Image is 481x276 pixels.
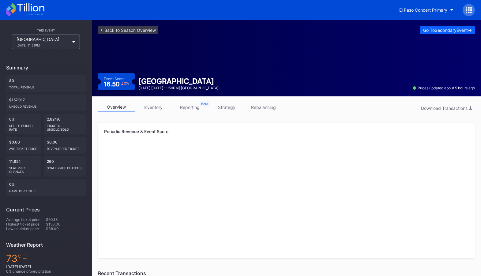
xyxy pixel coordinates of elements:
[46,222,86,226] div: $150.00
[104,81,129,87] div: 16.50
[171,103,208,112] a: reporting
[47,164,83,170] div: scale price changes
[6,137,41,154] div: $0.00
[6,252,86,264] div: 73
[9,164,38,173] div: seat price changes
[6,65,86,71] div: Summary
[423,28,472,33] div: Go To Secondary Event ->
[46,226,86,231] div: $38.00
[47,121,83,131] div: Tickets Unsold/Sold
[47,144,83,151] div: Revenue per ticket
[418,104,475,112] button: Download Transactions
[46,217,86,222] div: $60.18
[6,217,46,222] div: Average ticket price
[6,95,86,111] div: $157,917
[6,226,46,231] div: Lowest ticket price
[6,242,86,248] div: Weather Report
[104,206,468,252] svg: Chart title
[44,137,86,154] div: $0.00
[6,75,86,92] div: $0
[395,4,458,16] button: El Paso Concert Primary
[413,86,475,90] div: Prices updated about 5 hours ago
[245,103,282,112] a: rebalancing
[9,144,38,151] div: Avg ticket price
[6,222,46,226] div: Highest ticket price
[6,269,86,274] div: 0 % chance of precipitation
[104,129,469,134] div: Periodic Revenue & Event Score
[420,26,475,34] button: Go ToSecondaryEvent->
[17,252,28,264] span: ℉
[6,156,41,177] div: 11,854
[6,179,86,196] div: 0%
[17,37,69,47] div: [GEOGRAPHIC_DATA]
[44,156,86,177] div: 260
[6,264,86,269] div: [DATE] [DATE]
[421,106,472,111] div: Download Transactions
[6,207,86,213] div: Current Prices
[17,43,69,47] div: [DATE] 11:59PM
[138,77,219,86] div: [GEOGRAPHIC_DATA]
[44,114,86,134] div: 2,624/0
[9,121,38,131] div: Sell Through Rate
[135,103,171,112] a: inventory
[208,103,245,112] a: strategy
[98,103,135,112] a: overview
[9,102,83,108] div: Unsold Revenue
[9,83,83,89] div: Total Revenue
[104,145,468,206] svg: Chart title
[9,187,83,193] div: Game percentile
[104,76,125,81] div: Event Score
[6,114,41,134] div: 0%
[399,7,447,13] div: El Paso Concert Primary
[138,86,219,90] div: [DATE] [DATE] 11:59PM | [GEOGRAPHIC_DATA]
[98,26,158,34] a: <-Back to Season Overview
[6,28,86,32] div: This Event
[124,82,129,85] div: 2 %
